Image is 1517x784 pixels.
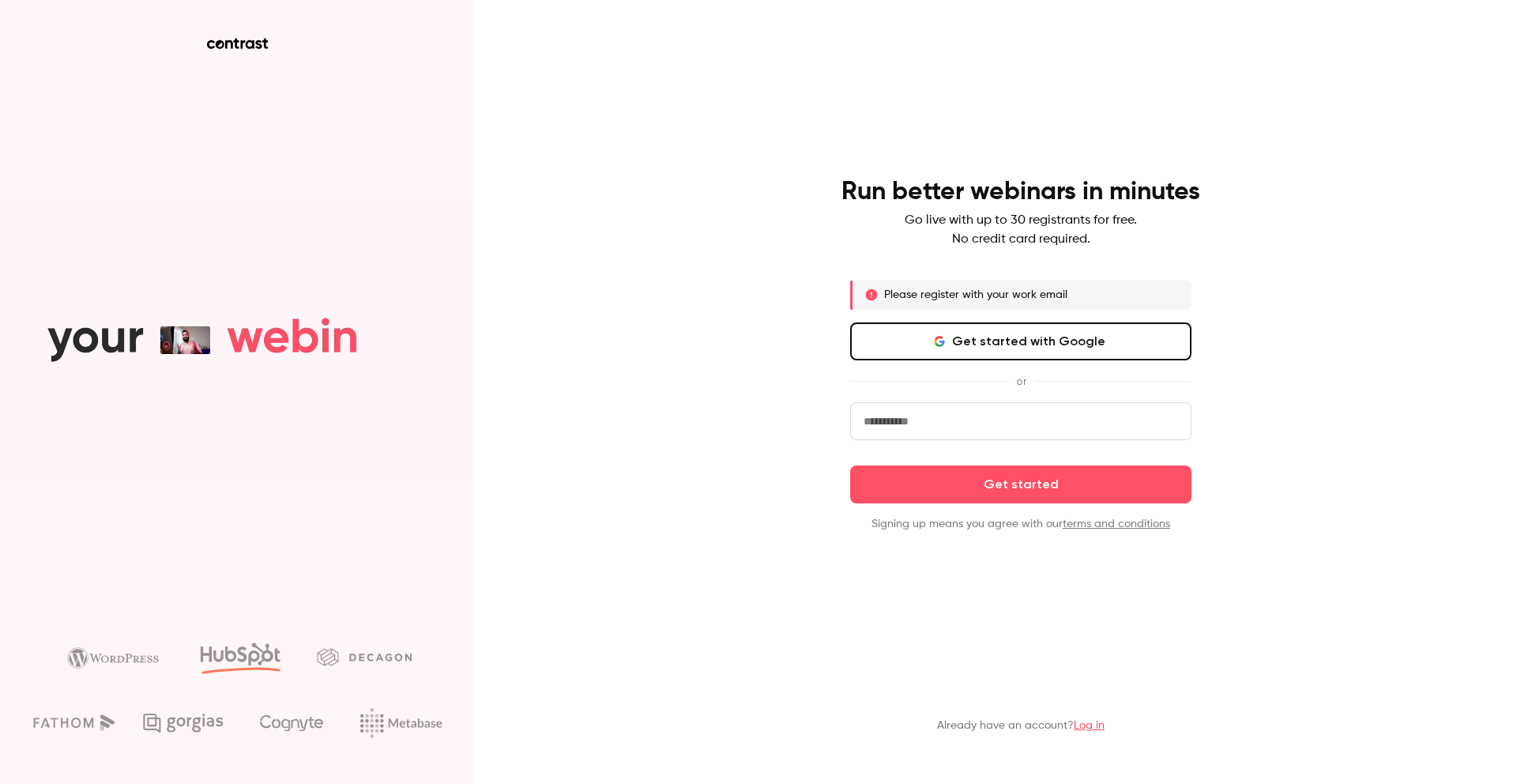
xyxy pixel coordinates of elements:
a: terms and conditions [1063,518,1170,530]
p: Go live with up to 30 registrants for free. No credit card required. [905,211,1137,249]
img: decagon [317,648,412,665]
p: Please register with your work email [884,287,1067,303]
button: Get started [850,465,1191,503]
p: Already have an account? [937,718,1105,733]
p: Signing up means you agree with our [850,516,1191,532]
span: or [1008,373,1034,390]
h4: Run better webinars in minutes [841,176,1200,208]
button: Get started with Google [850,322,1191,360]
a: Log in [1074,720,1105,731]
